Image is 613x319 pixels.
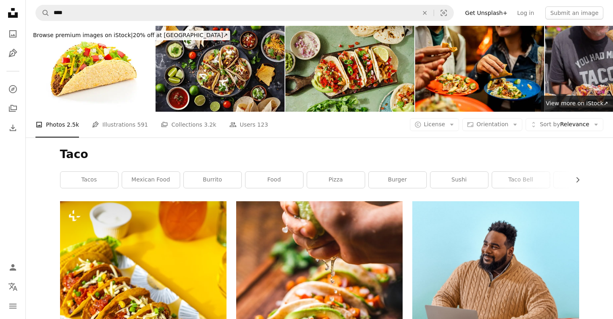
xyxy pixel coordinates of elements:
a: Illustrations 591 [92,112,148,138]
button: Visual search [434,5,453,21]
span: 3.2k [204,120,216,129]
span: View more on iStock ↗ [546,100,608,106]
a: cooked tacos [236,298,403,305]
span: Sort by [540,121,560,127]
a: Browse premium images on iStock|20% off at [GEOGRAPHIC_DATA]↗ [26,26,235,45]
button: Language [5,279,21,295]
a: taco bell [492,172,550,188]
a: sushi [430,172,488,188]
img: Taco [26,26,155,112]
span: License [424,121,445,127]
a: View more on iStock↗ [541,96,613,112]
a: Log in [512,6,539,19]
span: 591 [137,120,148,129]
h1: Taco [60,147,579,162]
a: pizza [307,172,365,188]
a: tacos [60,172,118,188]
button: Submit an image [545,6,603,19]
span: Relevance [540,121,589,129]
a: food [245,172,303,188]
span: 20% off at [GEOGRAPHIC_DATA] ↗ [33,32,228,38]
a: burrito [184,172,241,188]
span: 123 [257,120,268,129]
a: Download History [5,120,21,136]
a: Log in / Sign up [5,259,21,275]
button: Clear [416,5,434,21]
img: dark brown table [156,26,285,112]
a: Collections 3.2k [161,112,216,138]
button: Search Unsplash [36,5,50,21]
a: Explore [5,81,21,97]
span: Browse premium images on iStock | [33,32,133,38]
a: mexican food [122,172,180,188]
a: pasta [554,172,611,188]
a: Get Unsplash+ [460,6,512,19]
button: Sort byRelevance [526,118,603,131]
img: Close-up of friends eating taco outdoors [415,26,544,112]
span: Orientation [476,121,508,127]
a: Users 123 [229,112,268,138]
a: Illustrations [5,45,21,61]
a: burger [369,172,426,188]
button: Menu [5,298,21,314]
a: Photos [5,26,21,42]
img: Homemade tacos served on table with ingredients around [285,26,414,112]
button: Orientation [462,118,522,131]
a: Collections [5,100,21,117]
form: Find visuals sitewide [35,5,454,21]
button: License [410,118,459,131]
button: scroll list to the right [570,172,579,188]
